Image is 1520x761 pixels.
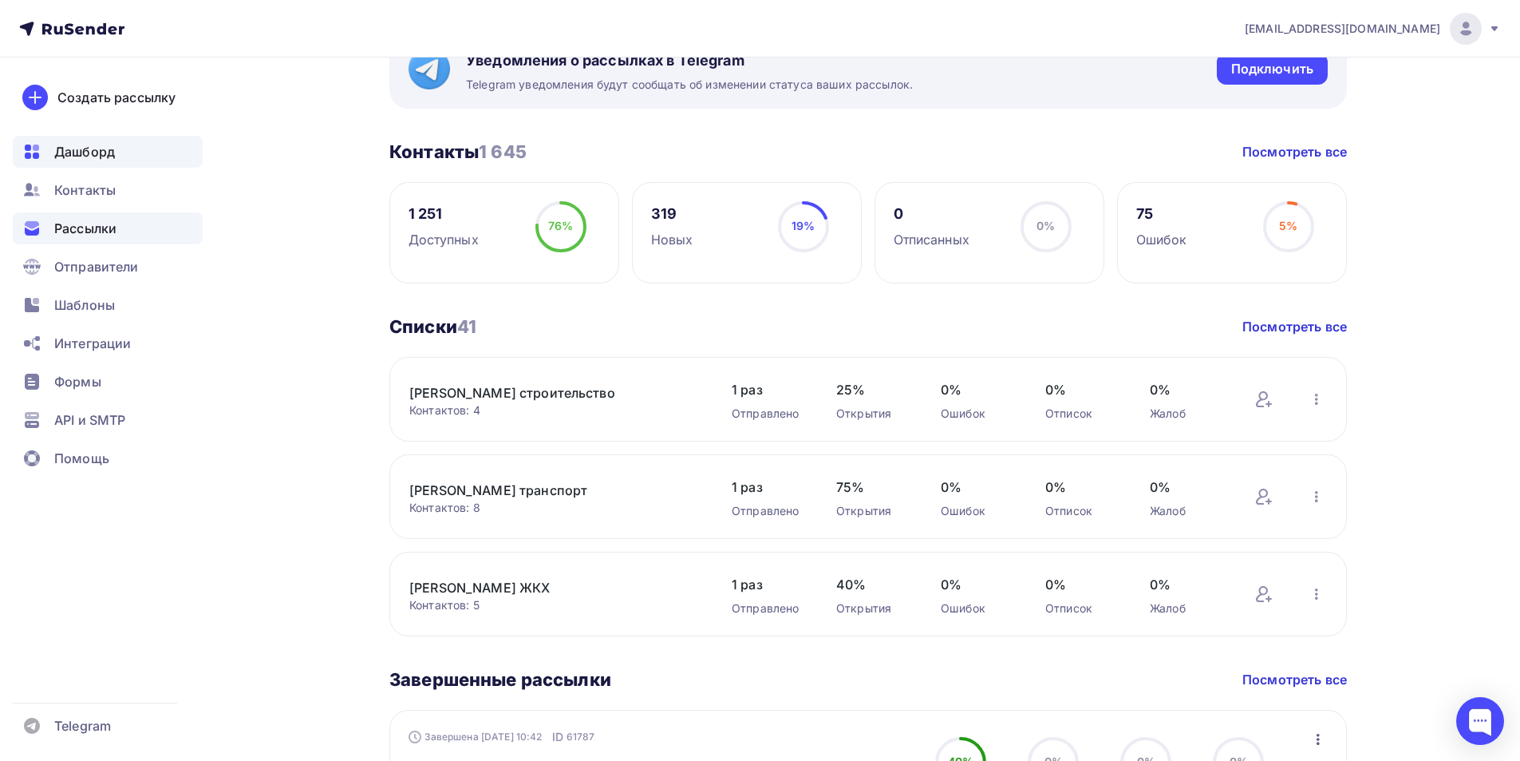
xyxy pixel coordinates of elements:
[941,478,1013,497] span: 0%
[732,575,804,594] span: 1 раз
[732,600,804,616] div: Отправлено
[13,174,203,206] a: Контакты
[409,500,700,516] div: Контактов: 8
[409,481,681,500] a: [PERSON_NAME] транспорт
[1045,600,1118,616] div: Отписок
[54,334,131,353] span: Интеграции
[54,449,109,468] span: Помощь
[13,136,203,168] a: Дашборд
[941,575,1013,594] span: 0%
[836,503,909,519] div: Открытия
[1245,13,1501,45] a: [EMAIL_ADDRESS][DOMAIN_NAME]
[54,716,111,735] span: Telegram
[1150,600,1222,616] div: Жалоб
[732,406,804,422] div: Отправлено
[1242,142,1347,161] a: Посмотреть все
[941,380,1013,399] span: 0%
[567,729,595,745] span: 61787
[13,366,203,398] a: Формы
[1045,478,1118,497] span: 0%
[479,141,527,162] span: 1 645
[836,575,909,594] span: 40%
[1045,406,1118,422] div: Отписок
[1231,60,1313,78] div: Подключить
[1136,204,1187,224] div: 75
[1150,478,1222,497] span: 0%
[941,406,1013,422] div: Ошибок
[54,180,116,200] span: Контакты
[1045,380,1118,399] span: 0%
[409,402,700,418] div: Контактов: 4
[941,503,1013,519] div: Ошибок
[409,597,700,613] div: Контактов: 5
[1150,380,1222,399] span: 0%
[1150,575,1222,594] span: 0%
[732,478,804,497] span: 1 раз
[466,77,913,93] span: Telegram уведомления будут сообщать об изменении статуса ваших рассылок.
[389,141,527,163] h3: Контакты
[409,578,681,597] a: [PERSON_NAME] ЖКХ
[836,478,909,497] span: 75%
[552,729,563,745] span: ID
[1245,21,1440,37] span: [EMAIL_ADDRESS][DOMAIN_NAME]
[389,668,611,691] h3: Завершенные рассылки
[732,503,804,519] div: Отправлено
[1045,575,1118,594] span: 0%
[54,257,139,276] span: Отправители
[1150,503,1222,519] div: Жалоб
[836,380,909,399] span: 25%
[1242,317,1347,336] a: Посмотреть все
[1150,406,1222,422] div: Жалоб
[409,204,479,224] div: 1 251
[54,142,115,161] span: Дашборд
[941,600,1013,616] div: Ошибок
[54,372,101,391] span: Формы
[57,88,176,107] div: Создать рассылку
[894,204,969,224] div: 0
[1136,230,1187,249] div: Ошибок
[732,380,804,399] span: 1 раз
[651,204,693,224] div: 319
[1045,503,1118,519] div: Отписок
[389,315,476,338] h3: Списки
[13,212,203,244] a: Рассылки
[409,383,681,402] a: [PERSON_NAME] строительство
[1036,219,1055,232] span: 0%
[409,729,595,745] div: Завершена [DATE] 10:42
[409,230,479,249] div: Доступных
[466,51,913,70] span: Уведомления о рассылках в Telegram
[1242,670,1347,689] a: Посмотреть все
[548,219,573,232] span: 76%
[13,289,203,321] a: Шаблоны
[792,219,815,232] span: 19%
[13,251,203,283] a: Отправители
[54,410,125,430] span: API и SMTP
[1279,219,1297,232] span: 5%
[457,316,476,337] span: 41
[54,295,115,315] span: Шаблоны
[894,230,969,249] div: Отписанных
[836,406,909,422] div: Открытия
[836,600,909,616] div: Открытия
[54,219,116,238] span: Рассылки
[651,230,693,249] div: Новых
